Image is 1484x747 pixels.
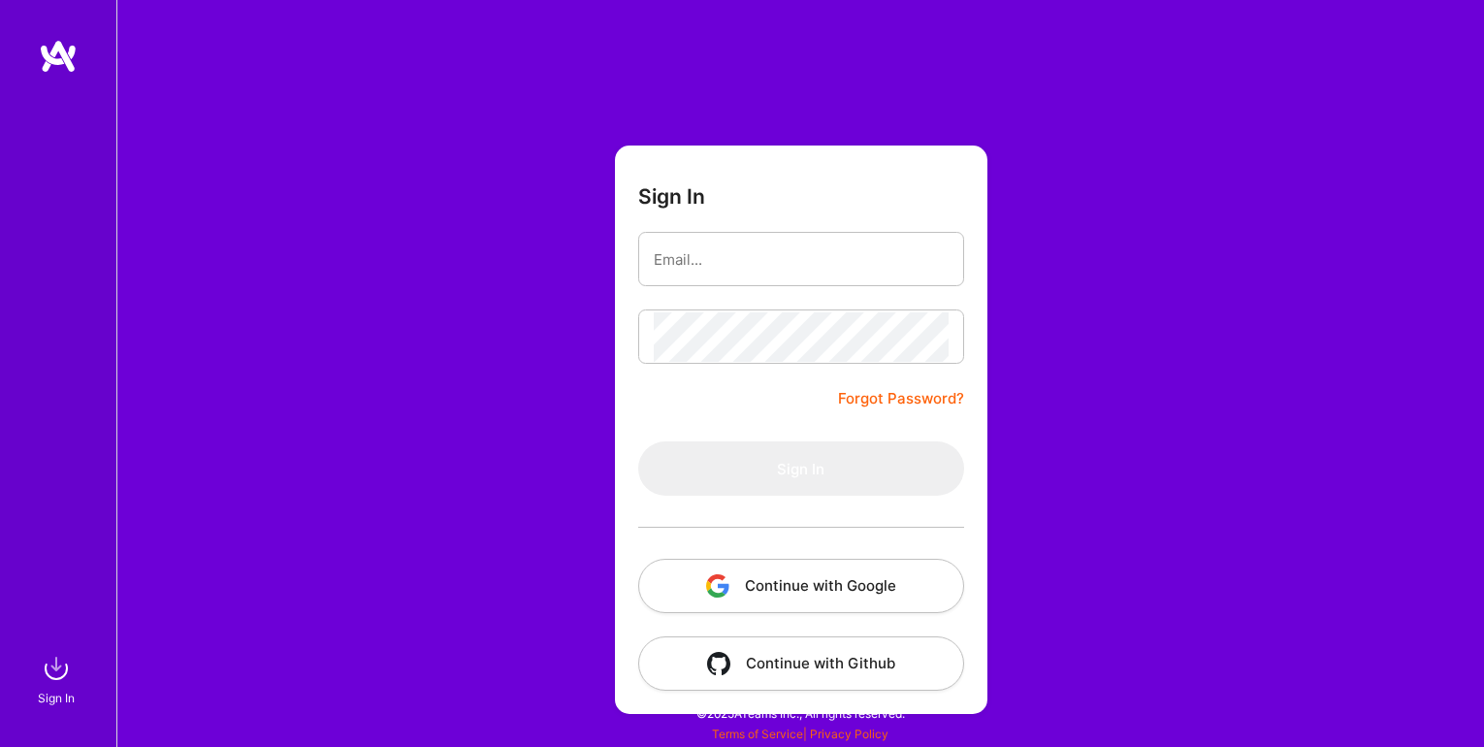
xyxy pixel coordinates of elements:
[116,689,1484,737] div: © 2025 ATeams Inc., All rights reserved.
[638,559,964,613] button: Continue with Google
[37,649,76,688] img: sign in
[39,39,78,74] img: logo
[638,636,964,691] button: Continue with Github
[638,441,964,496] button: Sign In
[810,727,888,741] a: Privacy Policy
[712,727,803,741] a: Terms of Service
[638,184,705,209] h3: Sign In
[38,688,75,708] div: Sign In
[41,649,76,708] a: sign inSign In
[706,574,729,598] img: icon
[712,727,888,741] span: |
[707,652,730,675] img: icon
[654,235,949,284] input: Email...
[838,387,964,410] a: Forgot Password?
